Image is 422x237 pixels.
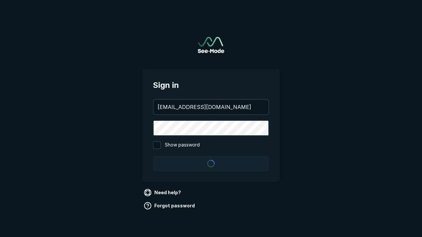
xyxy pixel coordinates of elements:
span: Sign in [153,79,269,91]
a: Forgot password [142,200,197,211]
img: See-Mode Logo [198,37,224,53]
input: your@email.com [154,100,268,114]
span: Show password [165,141,200,149]
a: Need help? [142,187,184,198]
a: Go to sign in [198,37,224,53]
